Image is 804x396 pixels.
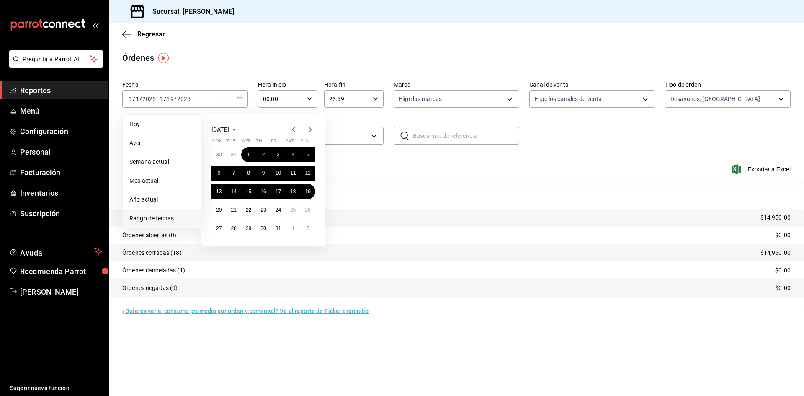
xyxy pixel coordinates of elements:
p: $14,950.00 [760,213,791,222]
p: Órdenes cerradas (18) [122,248,182,257]
span: Recomienda Parrot [20,266,102,277]
span: Exportar a Excel [733,164,791,174]
button: January 18, 2025 [286,184,300,199]
p: $14,950.00 [760,248,791,257]
abbr: January 30, 2025 [260,225,266,231]
button: January 22, 2025 [241,202,256,217]
button: Pregunta a Parrot AI [9,50,103,68]
abbr: December 31, 2024 [231,152,236,158]
abbr: January 7, 2025 [232,170,235,176]
button: January 1, 2025 [241,147,256,162]
button: January 16, 2025 [256,184,271,199]
button: January 28, 2025 [226,221,241,236]
span: Regresar [137,30,165,38]
abbr: Sunday [301,138,310,147]
abbr: January 21, 2025 [231,207,236,213]
abbr: January 26, 2025 [305,207,311,213]
abbr: Thursday [256,138,265,147]
abbr: February 1, 2025 [291,225,294,231]
button: January 9, 2025 [256,166,271,181]
abbr: January 18, 2025 [290,189,296,194]
abbr: January 17, 2025 [276,189,281,194]
button: [DATE] [211,124,239,135]
abbr: January 13, 2025 [216,189,222,194]
abbr: January 23, 2025 [260,207,266,213]
abbr: February 2, 2025 [307,225,309,231]
button: open_drawer_menu [92,22,99,28]
span: / [133,96,135,102]
abbr: Tuesday [226,138,234,147]
button: January 19, 2025 [301,184,315,199]
span: Pregunta a Parrot AI [23,55,90,64]
span: / [139,96,142,102]
abbr: January 25, 2025 [290,207,296,213]
button: Regresar [122,30,165,38]
span: Semana actual [129,158,194,166]
button: January 26, 2025 [301,202,315,217]
input: Buscar no. de referencia [413,127,519,144]
abbr: January 2, 2025 [262,152,265,158]
span: Personal [20,146,102,158]
button: January 21, 2025 [226,202,241,217]
span: Elige los canales de venta [535,95,602,103]
input: ---- [142,96,156,102]
p: Órdenes negadas (0) [122,284,178,292]
button: January 24, 2025 [271,202,286,217]
button: December 30, 2024 [211,147,226,162]
button: January 3, 2025 [271,147,286,162]
label: Hora inicio [258,82,317,88]
label: Canal de venta [529,82,655,88]
abbr: Monday [211,138,222,147]
abbr: Saturday [286,138,294,147]
abbr: January 8, 2025 [247,170,250,176]
abbr: Friday [271,138,278,147]
span: Ayuda [20,246,91,256]
abbr: January 12, 2025 [305,170,311,176]
abbr: January 14, 2025 [231,189,236,194]
button: January 27, 2025 [211,221,226,236]
input: -- [129,96,133,102]
abbr: January 11, 2025 [290,170,296,176]
button: January 13, 2025 [211,184,226,199]
span: Mes actual [129,176,194,185]
span: Configuración [20,126,102,137]
input: -- [160,96,164,102]
button: January 17, 2025 [271,184,286,199]
button: January 29, 2025 [241,221,256,236]
button: January 4, 2025 [286,147,300,162]
button: January 31, 2025 [271,221,286,236]
abbr: January 9, 2025 [262,170,265,176]
span: Rango de fechas [129,214,194,223]
button: January 23, 2025 [256,202,271,217]
p: $0.00 [775,284,791,292]
label: Tipo de orden [665,82,791,88]
button: January 20, 2025 [211,202,226,217]
span: Elige las marcas [399,95,442,103]
abbr: January 28, 2025 [231,225,236,231]
input: -- [135,96,139,102]
span: [PERSON_NAME] [20,286,102,298]
button: January 30, 2025 [256,221,271,236]
button: January 11, 2025 [286,166,300,181]
button: January 6, 2025 [211,166,226,181]
span: Suscripción [20,208,102,219]
button: January 12, 2025 [301,166,315,181]
div: Órdenes [122,52,154,64]
span: Desayunos, [GEOGRAPHIC_DATA] [670,95,760,103]
input: -- [167,96,174,102]
span: Menú [20,105,102,116]
a: ¿Quieres ver el consumo promedio por orden y comensal? Ve al reporte de Ticket promedio [122,308,368,314]
abbr: January 27, 2025 [216,225,222,231]
abbr: January 3, 2025 [277,152,280,158]
p: $0.00 [775,266,791,275]
button: January 25, 2025 [286,202,300,217]
span: - [157,96,159,102]
span: Facturación [20,167,102,178]
button: Tooltip marker [158,53,169,63]
abbr: Wednesday [241,138,251,147]
button: February 1, 2025 [286,221,300,236]
p: $0.00 [775,231,791,240]
button: January 8, 2025 [241,166,256,181]
abbr: January 31, 2025 [276,225,281,231]
abbr: January 24, 2025 [276,207,281,213]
